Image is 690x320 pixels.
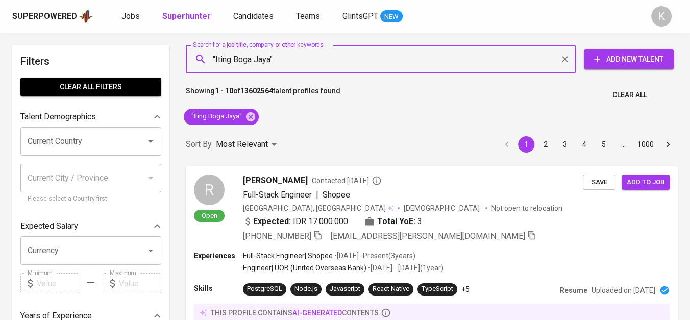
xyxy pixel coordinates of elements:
[184,112,248,121] span: "Iting Boga Jaya"
[491,203,562,213] p: Not open to relocation
[583,175,615,190] button: Save
[627,177,664,188] span: Add to job
[243,231,311,241] span: [PHONE_NUMBER]
[211,308,379,318] p: this profile contains contents
[20,111,96,123] p: Talent Demographics
[186,138,212,151] p: Sort By
[333,251,415,261] p: • [DATE] - Present ( 3 years )
[592,285,655,296] p: Uploaded on [DATE]
[537,136,554,153] button: Go to page 2
[417,215,422,228] span: 3
[243,190,312,200] span: Full-Stack Engineer
[608,86,651,105] button: Clear All
[323,190,350,200] span: Shopee
[12,9,93,24] a: Superpoweredapp logo
[216,135,280,154] div: Most Relevant
[596,136,612,153] button: Go to page 5
[342,11,378,21] span: GlintsGPT
[121,10,142,23] a: Jobs
[660,136,676,153] button: Go to next page
[651,6,672,27] div: K
[20,216,161,236] div: Expected Salary
[143,243,158,258] button: Open
[20,220,78,232] p: Expected Salary
[20,107,161,127] div: Talent Demographics
[612,89,647,102] span: Clear All
[404,203,481,213] span: [DEMOGRAPHIC_DATA]
[243,251,333,261] p: Full-Stack Engineer | Shopee
[162,11,211,21] b: Superhunter
[186,86,340,105] p: Showing of talent profiles found
[518,136,534,153] button: page 1
[37,273,79,293] input: Value
[422,284,453,294] div: TypeScript
[377,215,415,228] b: Total YoE:
[576,136,593,153] button: Go to page 4
[243,263,366,273] p: Engineer | UOB (United Overseas Bank)
[215,87,233,95] b: 1 - 10
[560,285,587,296] p: Resume
[331,231,525,241] span: [EMAIL_ADDRESS][PERSON_NAME][DOMAIN_NAME]
[292,309,342,317] span: AI-generated
[20,78,161,96] button: Clear All filters
[558,52,572,66] button: Clear
[29,81,153,93] span: Clear All filters
[592,53,666,66] span: Add New Talent
[380,12,403,22] span: NEW
[330,284,360,294] div: Javascript
[143,134,158,149] button: Open
[461,284,470,294] p: +5
[253,215,291,228] b: Expected:
[184,109,259,125] div: "Iting Boga Jaya"
[12,11,77,22] div: Superpowered
[366,263,443,273] p: • [DATE] - [DATE] ( 1 year )
[372,176,382,186] svg: By Batam recruiter
[294,284,317,294] div: Node.js
[243,215,348,228] div: IDR 17.000.000
[20,53,161,69] h6: Filters
[194,283,243,293] p: Skills
[233,10,276,23] a: Candidates
[557,136,573,153] button: Go to page 3
[247,284,282,294] div: PostgreSQL
[162,10,213,23] a: Superhunter
[119,273,161,293] input: Value
[634,136,657,153] button: Go to page 1000
[194,251,243,261] p: Experiences
[233,11,274,21] span: Candidates
[240,87,273,95] b: 13602564
[312,176,382,186] span: Contacted [DATE]
[296,11,320,21] span: Teams
[243,203,393,213] div: [GEOGRAPHIC_DATA], [GEOGRAPHIC_DATA]
[198,211,221,220] span: Open
[588,177,610,188] span: Save
[296,10,322,23] a: Teams
[194,175,225,205] div: R
[373,284,409,294] div: React Native
[121,11,140,21] span: Jobs
[615,139,631,150] div: …
[497,136,678,153] nav: pagination navigation
[316,189,318,201] span: |
[584,49,674,69] button: Add New Talent
[216,138,268,151] p: Most Relevant
[28,194,154,204] p: Please select a Country first
[342,10,403,23] a: GlintsGPT NEW
[622,175,670,190] button: Add to job
[243,175,308,187] span: [PERSON_NAME]
[79,9,93,24] img: app logo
